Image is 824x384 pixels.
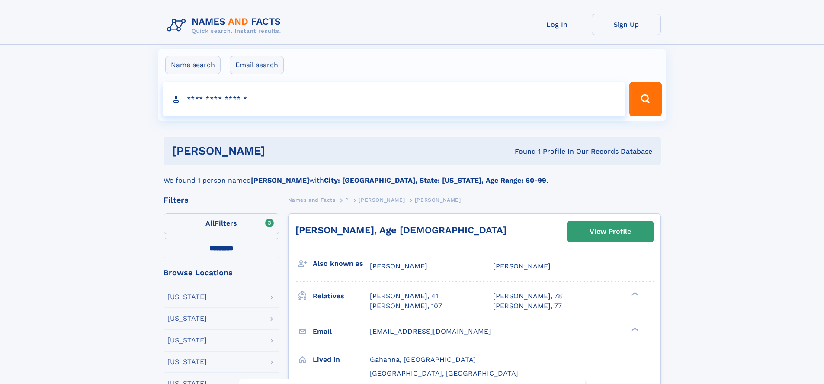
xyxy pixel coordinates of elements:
[370,369,518,378] span: [GEOGRAPHIC_DATA], [GEOGRAPHIC_DATA]
[370,301,442,311] a: [PERSON_NAME], 107
[167,337,207,344] div: [US_STATE]
[523,14,592,35] a: Log In
[592,14,661,35] a: Sign Up
[415,197,461,203] span: [PERSON_NAME]
[345,197,349,203] span: P
[568,221,653,242] a: View Profile
[165,56,221,74] label: Name search
[164,269,279,277] div: Browse Locations
[313,289,370,303] h3: Relatives
[167,315,207,322] div: [US_STATE]
[167,358,207,365] div: [US_STATE]
[251,176,309,184] b: [PERSON_NAME]
[370,291,438,301] a: [PERSON_NAME], 41
[295,225,507,236] a: [PERSON_NAME], Age [DEMOGRAPHIC_DATA]
[493,262,551,270] span: [PERSON_NAME]
[629,82,661,116] button: Search Button
[590,222,631,242] div: View Profile
[629,326,639,332] div: ❯
[493,301,562,311] a: [PERSON_NAME], 77
[164,14,288,37] img: Logo Names and Facts
[164,213,279,234] label: Filters
[172,145,390,156] h1: [PERSON_NAME]
[288,194,336,205] a: Names and Facts
[359,194,405,205] a: [PERSON_NAME]
[390,147,652,156] div: Found 1 Profile In Our Records Database
[164,196,279,204] div: Filters
[163,82,626,116] input: search input
[324,176,546,184] b: City: [GEOGRAPHIC_DATA], State: [US_STATE], Age Range: 60-99
[370,355,476,364] span: Gahanna, [GEOGRAPHIC_DATA]
[230,56,284,74] label: Email search
[629,291,639,297] div: ❯
[205,219,215,227] span: All
[370,327,491,336] span: [EMAIL_ADDRESS][DOMAIN_NAME]
[313,324,370,339] h3: Email
[345,194,349,205] a: P
[493,291,562,301] a: [PERSON_NAME], 78
[167,294,207,300] div: [US_STATE]
[313,352,370,367] h3: Lived in
[164,165,661,186] div: We found 1 person named with .
[313,256,370,271] h3: Also known as
[359,197,405,203] span: [PERSON_NAME]
[370,262,427,270] span: [PERSON_NAME]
